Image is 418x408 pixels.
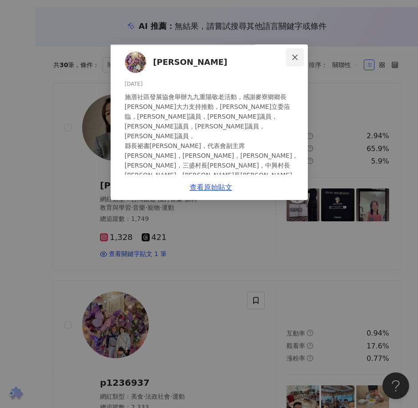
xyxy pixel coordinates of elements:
[125,92,301,268] div: 施厝社區發展協會舉辦九九重陽敬老活動，感謝麥寮鄉鄉長[PERSON_NAME]大力支持推動，[PERSON_NAME]立委蒞臨，[PERSON_NAME]議員，[PERSON_NAME]議員，[...
[125,80,301,88] div: [DATE]
[286,48,304,66] button: Close
[125,52,288,73] a: KOL Avatar[PERSON_NAME]
[190,183,232,192] a: 查看原始貼文
[153,56,227,68] span: [PERSON_NAME]
[125,52,146,73] img: KOL Avatar
[291,54,299,61] span: close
